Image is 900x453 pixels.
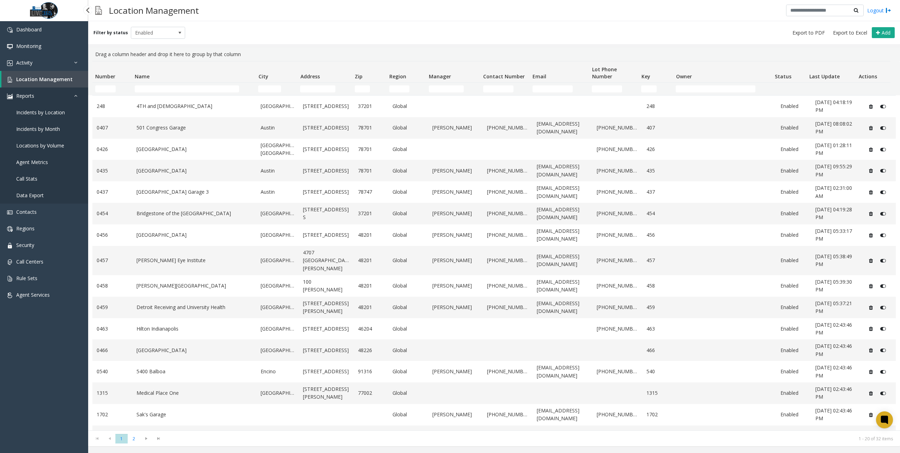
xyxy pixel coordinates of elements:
img: 'icon' [7,276,13,282]
img: 'icon' [7,210,13,215]
a: 426 [646,145,673,153]
span: Name [135,73,150,80]
a: [GEOGRAPHIC_DATA] Garage 3 [136,188,253,196]
a: 48201 [358,303,384,311]
span: [DATE] 09:55:29 PM [815,163,852,177]
input: Lot Phone Number Filter [592,85,622,92]
a: [PHONE_NUMBER] [487,303,528,311]
span: Rule Sets [16,275,37,282]
span: [DATE] 02:43:46 PM [815,321,852,336]
td: Address Filter [297,83,352,95]
span: Enabled [131,27,174,38]
a: [DATE] 05:39:30 PM [815,278,857,294]
button: Delete [865,230,876,241]
a: 0407 [97,124,128,132]
span: City [259,73,268,80]
a: 435 [646,167,673,175]
a: [DATE] 02:43:46 PM [815,407,857,423]
a: [PHONE_NUMBER] [597,124,638,132]
a: [EMAIL_ADDRESS][DOMAIN_NAME] [537,206,588,222]
img: 'icon' [7,93,13,99]
input: Zip Filter [355,85,370,92]
span: Owner [676,73,692,80]
input: Name Filter [135,85,239,92]
a: [PERSON_NAME] [432,231,479,239]
span: Call Stats [16,175,37,182]
a: Enabled [780,368,807,375]
a: 407 [646,124,673,132]
a: 1702 [646,411,673,418]
a: 459 [646,303,673,311]
button: Disable [876,144,889,155]
a: [GEOGRAPHIC_DATA] [261,210,294,217]
span: [DATE] 01:28:11 PM [815,142,852,156]
span: Activity [16,59,32,66]
a: 77002 [358,389,384,397]
span: Incidents by Month [16,126,60,132]
img: pageIcon [95,2,102,19]
a: [PHONE_NUMBER] [487,167,528,175]
a: Sak's Garage [136,411,253,418]
a: [STREET_ADDRESS][PERSON_NAME] [303,428,349,444]
a: [DATE] 05:38:49 PM [815,253,857,268]
a: [DATE] 05:37:21 PM [815,300,857,315]
a: Global [393,167,424,175]
button: Delete [865,187,876,198]
input: Owner Filter [676,85,755,92]
a: [PHONE_NUMBER] [597,256,638,264]
a: 0426 [97,145,128,153]
a: [STREET_ADDRESS][PERSON_NAME] [303,300,349,315]
a: [GEOGRAPHIC_DATA] [261,303,294,311]
span: [DATE] 05:37:21 PM [815,300,852,314]
a: Global [393,368,424,375]
a: 48226 [358,346,384,354]
img: 'icon' [7,77,13,83]
span: [DATE] 05:38:49 PM [815,253,852,267]
input: City Filter [258,85,281,92]
a: [GEOGRAPHIC_DATA] [136,346,253,354]
button: Delete [865,302,876,313]
a: 78701 [358,124,384,132]
a: [DATE] 09:55:29 PM [815,163,857,179]
a: [PHONE_NUMBER] [597,188,638,196]
span: Key [641,73,650,80]
span: Export to PDF [792,29,825,36]
a: 1315 [97,389,128,397]
a: Global [393,145,424,153]
a: 0540 [97,368,128,375]
span: Reports [16,92,34,99]
a: [EMAIL_ADDRESS][DOMAIN_NAME] [537,278,588,294]
button: Delete [865,144,876,155]
button: Disable [876,302,889,313]
button: Disable [876,187,889,198]
a: [DATE] 08:08:02 PM [815,120,857,136]
span: [DATE] 02:43:46 PM [815,429,852,443]
a: [EMAIL_ADDRESS][DOMAIN_NAME] [537,227,588,243]
input: Region Filter [389,85,410,92]
div: Data table [88,61,900,430]
a: 91316 [358,368,384,375]
span: Regions [16,225,35,232]
button: Export to PDF [790,28,828,38]
a: Global [393,102,424,110]
a: Detroit Receiving and University Health [136,303,253,311]
a: Global [393,231,424,239]
span: Contact Number [483,73,525,80]
a: 100 [PERSON_NAME] [303,278,349,294]
a: 1315 [646,389,673,397]
button: Delete [865,165,876,176]
a: [PHONE_NUMBER] [597,282,638,290]
a: 0435 [97,167,128,175]
a: 0458 [97,282,128,290]
a: Enabled [780,145,807,153]
a: [STREET_ADDRESS] [303,167,349,175]
span: Number [95,73,115,80]
a: [EMAIL_ADDRESS][DOMAIN_NAME] [537,120,588,136]
input: Number Filter [95,85,116,92]
a: [STREET_ADDRESS] [303,325,349,333]
a: [PERSON_NAME] [432,368,479,375]
a: 0463 [97,325,128,333]
button: Disable [876,345,889,356]
div: Drag a column header and drop it here to group by that column [92,48,896,61]
img: 'icon' [7,27,13,33]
